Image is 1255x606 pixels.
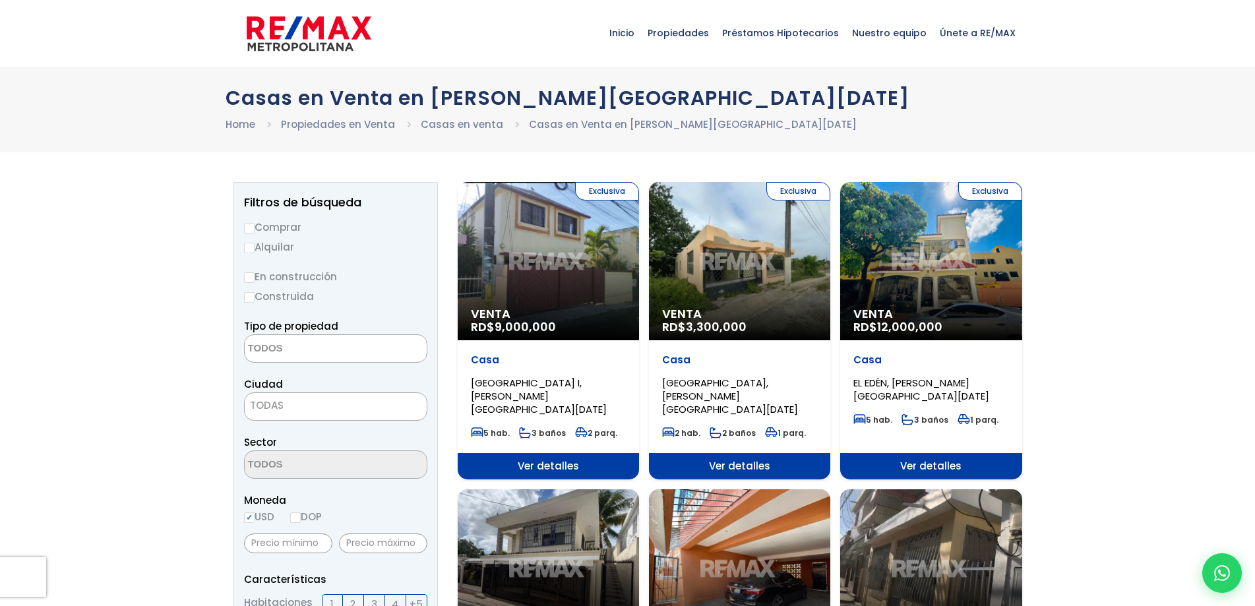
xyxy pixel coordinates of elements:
span: Exclusiva [958,182,1022,200]
span: 1 parq. [958,414,998,425]
input: Precio mínimo [244,533,332,553]
p: Casa [853,353,1008,367]
h2: Filtros de búsqueda [244,196,427,209]
span: Únete a RE/MAX [933,13,1022,53]
input: DOP [290,512,301,523]
span: TODAS [245,396,427,415]
span: Venta [853,307,1008,320]
span: Nuestro equipo [845,13,933,53]
span: Venta [471,307,626,320]
span: Inicio [603,13,641,53]
p: Casa [471,353,626,367]
p: Características [244,571,427,588]
label: DOP [290,508,322,525]
input: USD [244,512,255,523]
input: Alquilar [244,243,255,253]
span: 3,300,000 [686,318,747,335]
a: Home [226,117,255,131]
span: Préstamos Hipotecarios [716,13,845,53]
label: En construcción [244,268,427,285]
span: Moneda [244,492,427,508]
img: remax-metropolitana-logo [247,14,371,53]
span: 1 parq. [765,427,806,439]
label: Comprar [244,219,427,235]
span: Ver detalles [649,453,830,479]
span: 12,000,000 [877,318,942,335]
label: Alquilar [244,239,427,255]
input: Construida [244,292,255,303]
span: 2 hab. [662,427,700,439]
span: 2 baños [710,427,756,439]
span: 3 baños [902,414,948,425]
input: Precio máximo [339,533,427,553]
a: Casas en venta [421,117,503,131]
span: Ver detalles [458,453,639,479]
label: USD [244,508,274,525]
a: Exclusiva Venta RD$12,000,000 Casa EL EDÉN, [PERSON_NAME][GEOGRAPHIC_DATA][DATE] 5 hab. 3 baños 1... [840,182,1022,479]
span: 3 baños [519,427,566,439]
label: Construida [244,288,427,305]
span: [GEOGRAPHIC_DATA] I, [PERSON_NAME][GEOGRAPHIC_DATA][DATE] [471,376,607,416]
span: 5 hab. [471,427,510,439]
span: RD$ [662,318,747,335]
span: Propiedades [641,13,716,53]
textarea: Search [245,451,373,479]
span: Exclusiva [766,182,830,200]
p: Casa [662,353,817,367]
span: Venta [662,307,817,320]
span: Exclusiva [575,182,639,200]
span: TODAS [244,392,427,421]
a: Exclusiva Venta RD$3,300,000 Casa [GEOGRAPHIC_DATA], [PERSON_NAME][GEOGRAPHIC_DATA][DATE] 2 hab. ... [649,182,830,479]
span: 9,000,000 [495,318,556,335]
input: En construcción [244,272,255,283]
span: 5 hab. [853,414,892,425]
span: TODAS [250,398,284,412]
span: 2 parq. [575,427,617,439]
span: Sector [244,435,277,449]
h1: Casas en Venta en [PERSON_NAME][GEOGRAPHIC_DATA][DATE] [226,86,1030,109]
input: Comprar [244,223,255,233]
span: EL EDÉN, [PERSON_NAME][GEOGRAPHIC_DATA][DATE] [853,376,989,403]
textarea: Search [245,335,373,363]
span: RD$ [471,318,556,335]
a: Propiedades en Venta [281,117,395,131]
li: Casas en Venta en [PERSON_NAME][GEOGRAPHIC_DATA][DATE] [529,116,857,133]
span: Tipo de propiedad [244,319,338,333]
span: Ciudad [244,377,283,391]
a: Exclusiva Venta RD$9,000,000 Casa [GEOGRAPHIC_DATA] I, [PERSON_NAME][GEOGRAPHIC_DATA][DATE] 5 hab... [458,182,639,479]
span: Ver detalles [840,453,1022,479]
span: RD$ [853,318,942,335]
span: [GEOGRAPHIC_DATA], [PERSON_NAME][GEOGRAPHIC_DATA][DATE] [662,376,798,416]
